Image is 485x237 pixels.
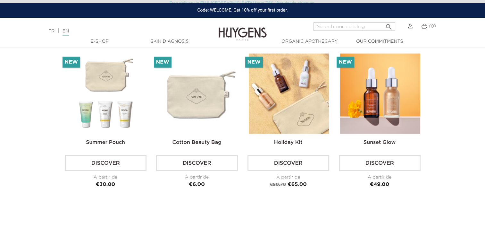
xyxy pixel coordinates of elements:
span: €80.70 [270,182,286,187]
a: Cotton Beauty Bag [172,140,221,145]
a: FR [48,29,54,33]
a: Organic Apothecary [278,38,342,45]
input: Search [314,22,395,31]
span: €6.00 [189,182,205,187]
li: New [63,57,80,68]
span: €49.00 [370,182,389,187]
span: €30.00 [96,182,115,187]
a: Sunset Glow [364,140,396,145]
button:  [383,21,395,29]
a: Skin Diagnosis [138,38,202,45]
div: À partir de [247,174,329,181]
span: €65.00 [288,182,307,187]
div: À partir de [65,174,146,181]
a: E-Shop [68,38,132,45]
a: Discover [339,155,421,171]
li: New [337,57,354,68]
li: New [154,57,171,68]
div: | [45,27,197,35]
li: New [245,57,263,68]
a: Summer pouch [86,140,125,145]
i:  [385,21,393,29]
img: Huygens [219,17,267,42]
img: Cotton Beauty Bag [157,54,238,134]
a: Discover [156,155,238,171]
a: Our commitments [347,38,412,45]
div: À partir de [339,174,421,181]
a: EN [63,29,69,36]
span: (0) [429,24,436,29]
img: Summer pouch [66,54,146,134]
img: Holiday kit [249,54,329,134]
a: Discover [65,155,146,171]
img: Sunset Glow [340,54,420,134]
a: Holiday Kit [274,140,303,145]
a: Discover [247,155,329,171]
div: À partir de [156,174,238,181]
